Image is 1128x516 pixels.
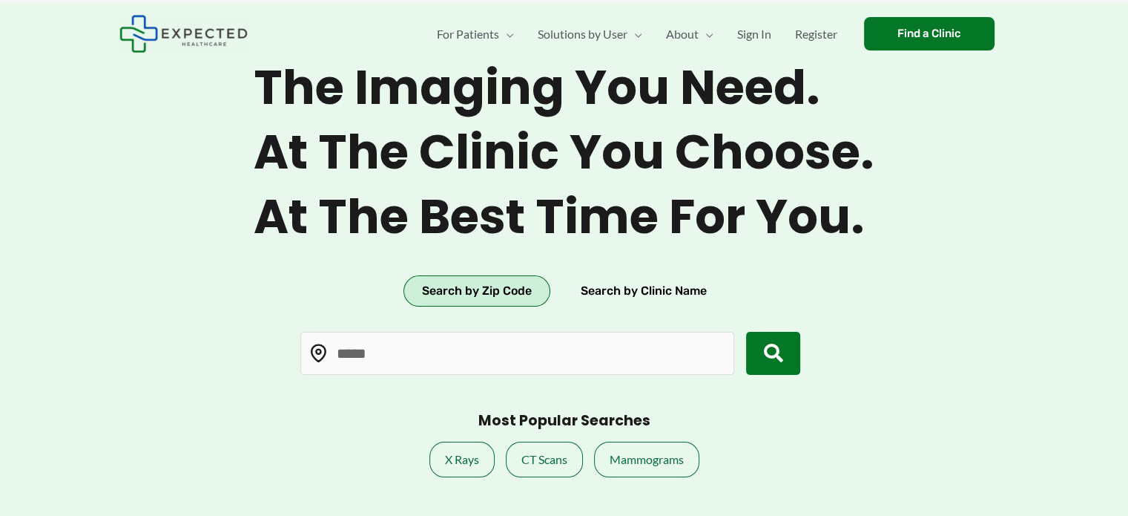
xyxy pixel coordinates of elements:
[425,8,849,60] nav: Primary Site Navigation
[627,8,642,60] span: Menu Toggle
[699,8,713,60] span: Menu Toggle
[254,59,874,117] span: The imaging you need.
[254,189,874,246] span: At the best time for you.
[403,275,550,307] button: Search by Zip Code
[437,8,499,60] span: For Patients
[254,124,874,181] span: At the clinic you choose.
[654,8,725,60] a: AboutMenu Toggle
[864,17,995,50] a: Find a Clinic
[737,8,771,60] span: Sign In
[506,442,583,477] a: CT Scans
[795,8,837,60] span: Register
[429,442,495,477] a: X Rays
[783,8,849,60] a: Register
[499,8,514,60] span: Menu Toggle
[309,344,329,363] img: Location pin
[526,8,654,60] a: Solutions by UserMenu Toggle
[594,442,699,477] a: Mammograms
[119,15,248,53] img: Expected Healthcare Logo - side, dark font, small
[725,8,783,60] a: Sign In
[538,8,627,60] span: Solutions by User
[478,412,650,431] h3: Most Popular Searches
[666,8,699,60] span: About
[425,8,526,60] a: For PatientsMenu Toggle
[562,275,725,307] button: Search by Clinic Name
